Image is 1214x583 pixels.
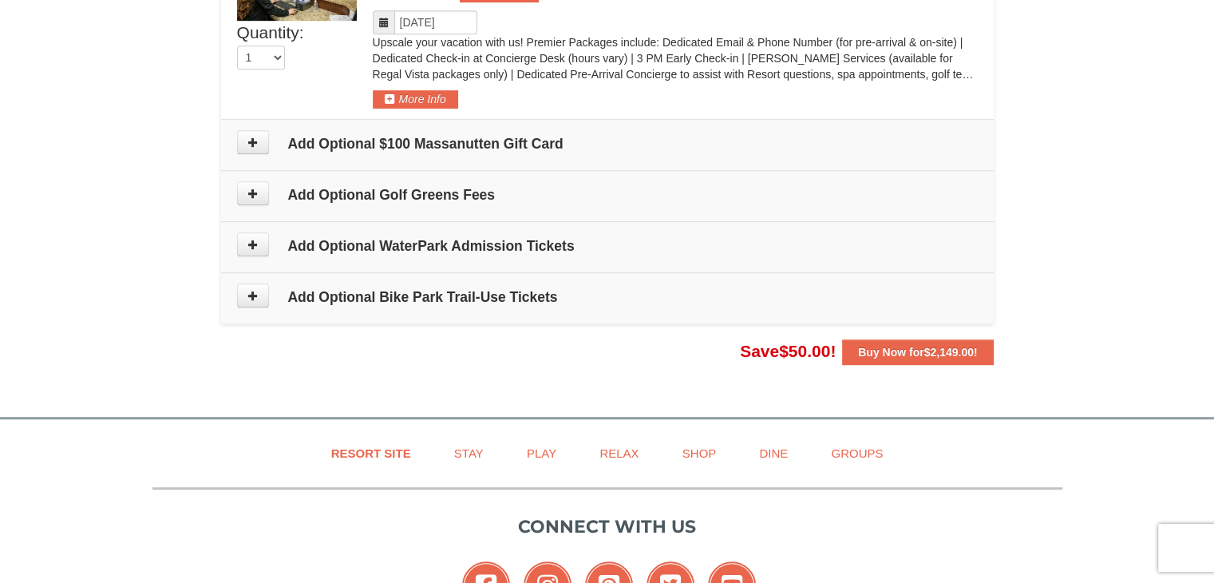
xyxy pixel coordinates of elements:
strong: Buy Now for ! [858,346,977,359]
a: Resort Site [311,435,431,471]
button: More Info [373,90,458,108]
button: Buy Now for$2,149.00! [842,339,993,365]
span: $50.00 [779,342,830,360]
a: Dine [739,435,808,471]
a: Groups [811,435,903,471]
span: Save ! [740,342,836,360]
h4: Add Optional Golf Greens Fees [237,187,978,203]
a: Relax [579,435,658,471]
h4: Add Optional Bike Park Trail-Use Tickets [237,289,978,305]
p: Upscale your vacation with us! Premier Packages include: Dedicated Email & Phone Number (for pre-... [373,34,978,82]
h4: Add Optional $100 Massanutten Gift Card [237,136,978,152]
p: Connect with us [152,514,1062,540]
a: Stay [434,435,504,471]
a: Play [507,435,576,471]
a: Shop [662,435,737,471]
h4: Add Optional WaterPark Admission Tickets [237,238,978,254]
span: Quantity: [237,23,304,42]
span: $2,149.00 [924,346,974,359]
